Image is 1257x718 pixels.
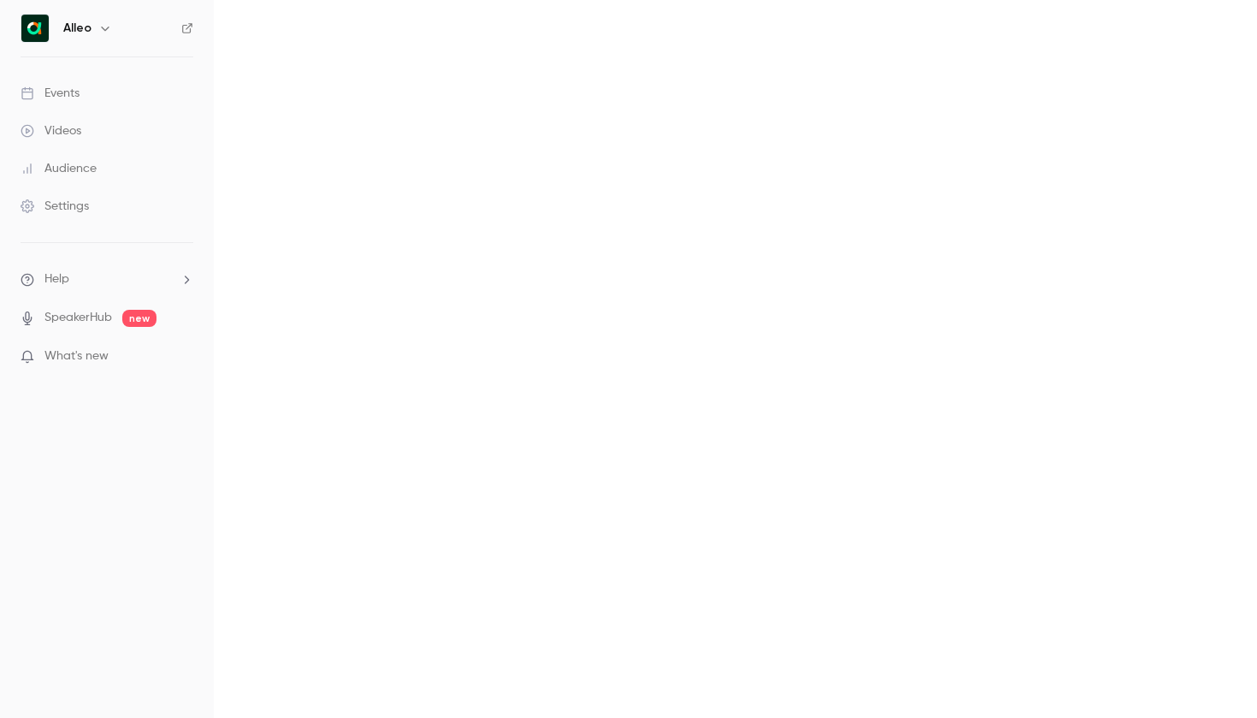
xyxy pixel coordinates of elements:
span: new [122,310,156,327]
img: Alleo [21,15,49,42]
div: Settings [21,198,89,215]
span: Help [44,270,69,288]
div: Events [21,85,80,102]
li: help-dropdown-opener [21,270,193,288]
a: SpeakerHub [44,309,112,327]
div: Videos [21,122,81,139]
span: What's new [44,347,109,365]
h6: Alleo [63,20,91,37]
div: Audience [21,160,97,177]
